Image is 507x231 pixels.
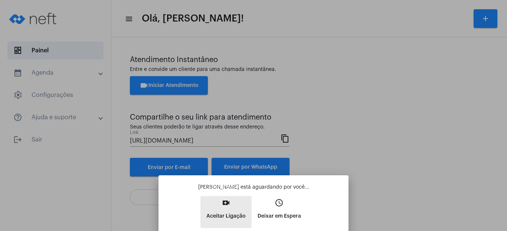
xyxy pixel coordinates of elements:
[164,183,343,191] p: [PERSON_NAME] está aguardando por você...
[200,196,252,228] button: Aceitar Ligação
[210,182,243,191] div: Aceitar ligação
[252,196,307,228] button: Deixar em Espera
[258,209,301,223] p: Deixar em Espera
[206,209,246,223] p: Aceitar Ligação
[275,198,284,207] mat-icon: access_time
[222,198,230,207] mat-icon: video_call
